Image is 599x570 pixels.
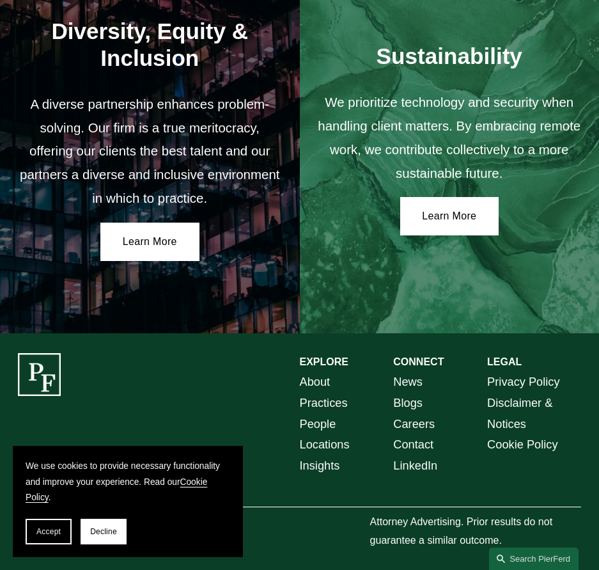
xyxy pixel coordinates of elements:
section: Cookie banner [13,446,243,557]
h2: Sustainability [318,43,581,70]
a: Cookie Policy [487,434,557,455]
a: People [300,414,336,435]
p: Attorney Advertising. Prior results do not guarantee a similar outcome. [370,513,581,550]
span: Decline [90,527,117,536]
a: Learn More [100,223,199,261]
a: Careers [393,414,435,435]
a: Insights [300,455,340,477]
a: Practices [300,393,348,414]
a: Search this site [489,548,579,570]
a: Privacy Policy [487,372,559,393]
strong: EXPLORE [300,356,348,367]
a: Blogs [393,393,423,414]
a: Learn More [400,197,499,235]
p: We prioritize technology and security when handling client matters. By embracing remote work, we ... [318,91,581,186]
p: We use cookies to provide necessary functionality and improve your experience. Read our . [26,459,230,506]
p: A diverse partnership enhances problem-solving. Our firm is a true meritocracy, offering our clie... [18,93,281,210]
strong: LEGAL [487,356,522,367]
strong: CONNECT [393,356,444,367]
a: LinkedIn [393,455,437,477]
a: Disclaimer & Notices [487,393,581,435]
a: Contact [393,434,433,455]
a: Locations [300,434,350,455]
span: Accept [36,527,61,536]
a: About [300,372,331,393]
button: Decline [81,519,127,544]
h2: Diversity, Equity & Inclusion [18,18,281,72]
button: Accept [26,519,72,544]
a: News [393,372,423,393]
